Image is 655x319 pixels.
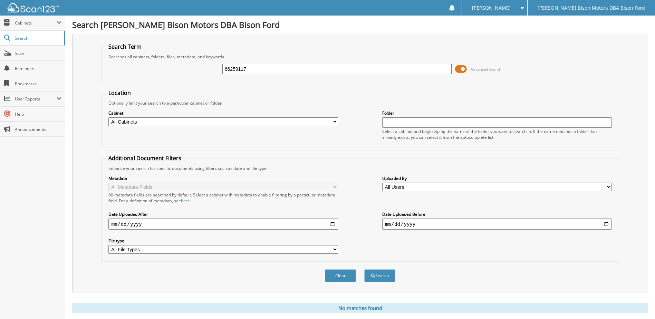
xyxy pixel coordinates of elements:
label: Date Uploaded Before [382,211,612,217]
legend: Search Term [105,43,145,50]
label: Cabinet [108,110,338,116]
input: start [108,219,338,230]
div: Searches all cabinets, folders, files, metadata, and keywords [105,54,615,60]
img: scan123-logo-white.svg [7,3,59,12]
input: end [382,219,612,230]
button: Clear [325,269,356,282]
div: Optionally limit your search to a particular cabinet or folder [105,100,615,106]
span: Advanced Search [471,67,501,72]
div: Select a cabinet and begin typing the name of the folder you want to search in. If the name match... [382,128,612,140]
legend: Location [105,89,134,97]
label: Date Uploaded After [108,211,338,217]
a: here [181,198,190,204]
div: All metadata fields are searched by default. Select a cabinet with metadata to enable filtering b... [108,192,338,204]
label: Folder [382,110,612,116]
label: Uploaded By [382,175,612,181]
label: File type [108,238,338,244]
span: Search [15,35,60,41]
button: Search [364,269,395,282]
h1: Search [PERSON_NAME] Bison Motors DBA Bison Ford [72,19,648,30]
span: Scan [15,50,61,56]
span: Reminders [15,66,61,71]
div: No matches found [72,303,648,313]
span: Cabinets [15,20,57,26]
label: Metadata [108,175,338,181]
span: Bookmarks [15,81,61,87]
span: Announcements [15,126,61,132]
span: Help [15,111,61,117]
div: Enhance your search for specific documents using filters such as date and file type. [105,165,615,171]
span: [PERSON_NAME] Bison Motors DBA Bison Ford [538,6,645,10]
legend: Additional Document Filters [105,154,185,162]
span: User Reports [15,96,57,102]
span: [PERSON_NAME] [472,6,511,10]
